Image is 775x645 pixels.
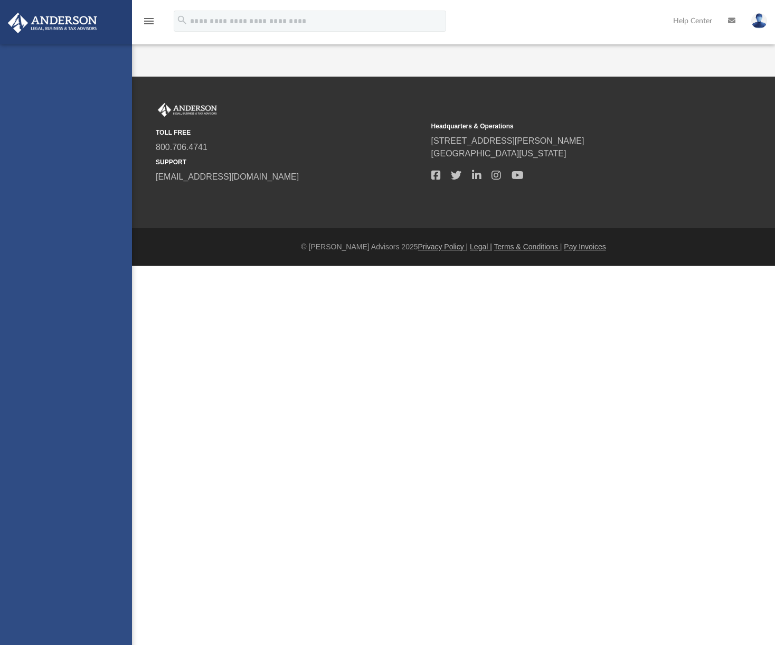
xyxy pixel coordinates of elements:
small: Headquarters & Operations [431,121,700,131]
div: © [PERSON_NAME] Advisors 2025 [132,241,775,253]
img: Anderson Advisors Platinum Portal [156,103,219,117]
a: Pay Invoices [564,242,606,251]
a: [GEOGRAPHIC_DATA][US_STATE] [431,149,566,158]
small: SUPPORT [156,157,424,167]
a: [EMAIL_ADDRESS][DOMAIN_NAME] [156,172,299,181]
small: TOLL FREE [156,128,424,137]
a: Privacy Policy | [418,242,468,251]
img: Anderson Advisors Platinum Portal [5,13,100,33]
a: Legal | [470,242,492,251]
a: [STREET_ADDRESS][PERSON_NAME] [431,136,584,145]
i: search [176,14,188,26]
img: User Pic [751,13,767,29]
a: Terms & Conditions | [494,242,562,251]
a: menu [143,20,155,27]
a: 800.706.4741 [156,143,207,152]
i: menu [143,15,155,27]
